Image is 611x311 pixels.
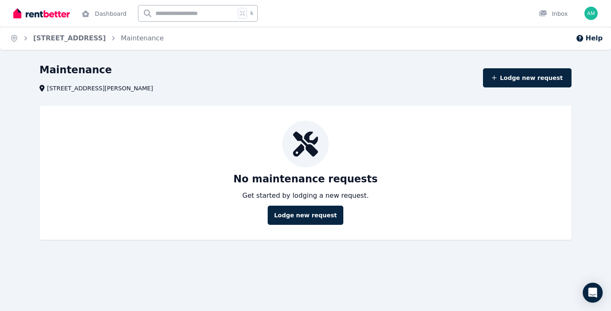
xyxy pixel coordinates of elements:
img: RentBetter [13,7,70,20]
img: amylmorton@gmail.com [584,7,598,20]
a: [STREET_ADDRESS] [33,34,106,42]
p: Get started by lodging a new request. [242,191,369,201]
button: Help [576,33,603,43]
div: Open Intercom Messenger [583,283,603,303]
span: k [250,10,253,17]
button: Lodge new request [268,206,343,225]
p: No maintenance requests [233,172,377,186]
a: Maintenance [121,34,164,42]
button: Lodge new request [483,68,572,87]
h1: Maintenance [39,63,112,77]
span: [STREET_ADDRESS][PERSON_NAME] [47,84,153,92]
div: Inbox [539,10,568,18]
